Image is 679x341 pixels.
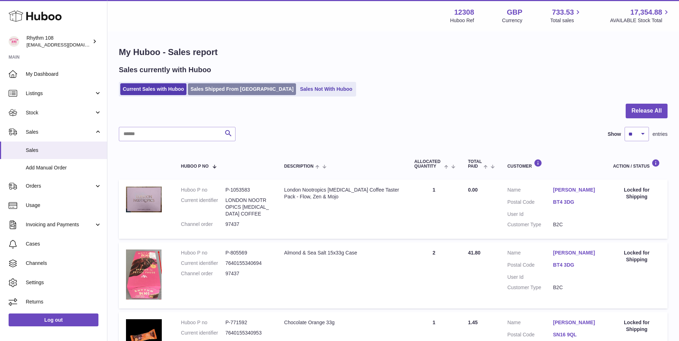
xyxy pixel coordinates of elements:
div: Huboo Ref [450,17,474,24]
span: 17,354.88 [630,8,662,17]
div: Almond & Sea Salt 15x33g Case [284,249,400,256]
dt: Name [507,249,553,258]
div: Chocolate Orange 33g [284,319,400,326]
span: 0.00 [468,187,477,193]
span: Total paid [468,159,482,169]
h1: My Huboo - Sales report [119,46,668,58]
dt: Customer Type [507,221,553,228]
dt: Postal Code [507,199,553,207]
div: Currency [502,17,523,24]
dt: Huboo P no [181,319,225,326]
span: ALLOCATED Quantity [414,159,442,169]
dt: Customer Type [507,284,553,291]
span: Add Manual Order [26,164,102,171]
a: [PERSON_NAME] [553,187,599,193]
div: Locked for Shipping [613,319,660,333]
strong: GBP [507,8,522,17]
span: entries [653,131,668,138]
span: Invoicing and Payments [26,221,94,228]
a: Current Sales with Huboo [120,83,186,95]
span: 41.80 [468,250,480,256]
a: 17,354.88 AVAILABLE Stock Total [610,8,670,24]
dt: Current identifier [181,330,225,336]
dd: 7640155340953 [225,330,270,336]
strong: 12308 [454,8,474,17]
td: 1 [407,179,461,239]
div: Locked for Shipping [613,249,660,263]
dd: P-771592 [225,319,270,326]
img: 1688048918.JPG [126,249,162,300]
a: [PERSON_NAME] [553,249,599,256]
span: Usage [26,202,102,209]
dt: Current identifier [181,260,225,267]
span: 1.45 [468,320,477,325]
span: Channels [26,260,102,267]
span: Listings [26,90,94,97]
td: 2 [407,242,461,308]
span: Description [284,164,314,169]
div: Rhythm 108 [26,35,91,48]
a: Sales Not With Huboo [297,83,355,95]
span: Total sales [550,17,582,24]
div: London Nootropics [MEDICAL_DATA] Coffee Taster Pack - Flow, Zen & Mojo [284,187,400,200]
div: Locked for Shipping [613,187,660,200]
dt: Channel order [181,270,225,277]
dt: Current identifier [181,197,225,217]
dt: Name [507,319,553,328]
a: BT4 3DG [553,199,599,206]
dt: Huboo P no [181,249,225,256]
dd: 7640155340694 [225,260,270,267]
dt: Postal Code [507,262,553,270]
span: Huboo P no [181,164,209,169]
a: Sales Shipped From [GEOGRAPHIC_DATA] [188,83,296,95]
span: My Dashboard [26,71,102,78]
dd: P-1053583 [225,187,270,193]
a: SN16 9QL [553,331,599,338]
div: Action / Status [613,159,660,169]
span: Sales [26,129,94,135]
dt: Channel order [181,221,225,228]
span: Returns [26,298,102,305]
dd: 97437 [225,270,270,277]
span: 733.53 [552,8,574,17]
span: AVAILABLE Stock Total [610,17,670,24]
img: internalAdmin-12308@internal.huboo.com [9,36,19,47]
h2: Sales currently with Huboo [119,65,211,75]
dt: User Id [507,211,553,218]
dd: 97437 [225,221,270,228]
label: Show [608,131,621,138]
span: Sales [26,147,102,154]
span: Cases [26,241,102,247]
dd: B2C [553,284,599,291]
dt: Huboo P no [181,187,225,193]
span: Stock [26,109,94,116]
a: 733.53 Total sales [550,8,582,24]
div: Customer [507,159,598,169]
a: [PERSON_NAME] [553,319,599,326]
img: 123081753871449.jpg [126,187,162,212]
dt: Postal Code [507,331,553,340]
dt: User Id [507,274,553,281]
a: BT4 3DG [553,262,599,268]
button: Release All [626,104,668,118]
dt: Name [507,187,553,195]
span: Settings [26,279,102,286]
dd: P-805569 [225,249,270,256]
span: Orders [26,183,94,189]
a: Log out [9,313,98,326]
dd: LONDON NOOTROPICS [MEDICAL_DATA] COFFEE [225,197,270,217]
span: [EMAIL_ADDRESS][DOMAIN_NAME] [26,42,105,48]
dd: B2C [553,221,599,228]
